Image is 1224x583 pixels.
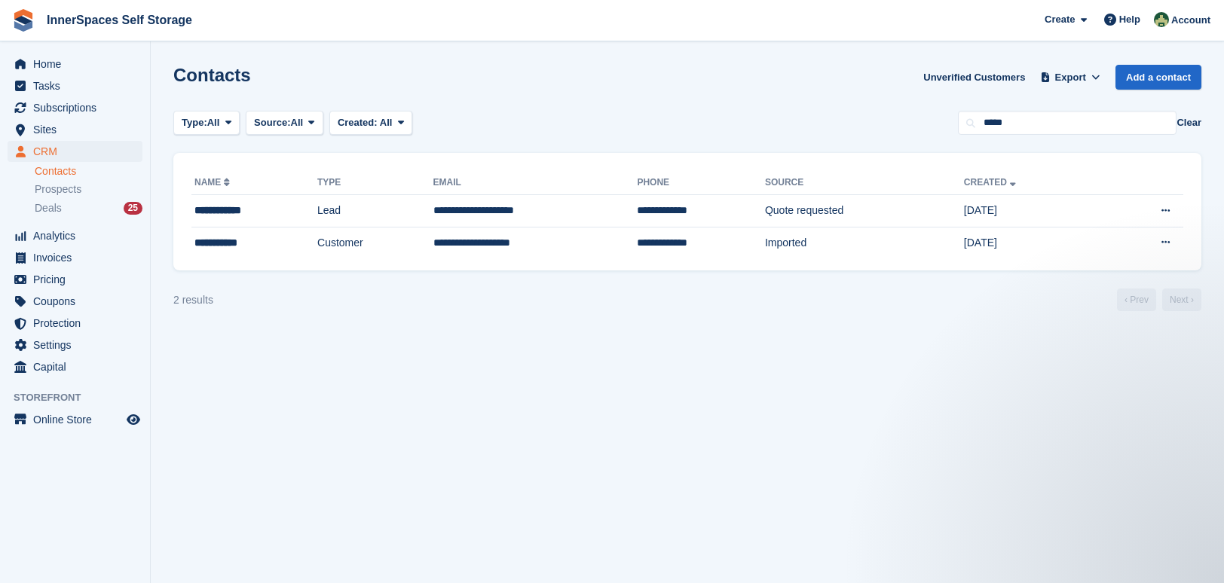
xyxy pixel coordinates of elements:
[33,141,124,162] span: CRM
[8,409,142,430] a: menu
[14,390,150,405] span: Storefront
[8,97,142,118] a: menu
[173,65,251,85] h1: Contacts
[317,227,433,258] td: Customer
[124,411,142,429] a: Preview store
[33,409,124,430] span: Online Store
[637,171,765,195] th: Phone
[1177,115,1201,130] button: Clear
[338,117,378,128] span: Created:
[41,8,198,32] a: InnerSpaces Self Storage
[380,117,393,128] span: All
[35,200,142,216] a: Deals 25
[8,291,142,312] a: menu
[8,313,142,334] a: menu
[1154,12,1169,27] img: Paula Amey
[1114,288,1204,311] nav: Page
[8,247,142,268] a: menu
[917,65,1031,90] a: Unverified Customers
[964,227,1103,258] td: [DATE]
[33,225,124,246] span: Analytics
[765,171,964,195] th: Source
[254,115,290,130] span: Source:
[33,291,124,312] span: Coupons
[33,313,124,334] span: Protection
[8,356,142,377] a: menu
[329,111,412,136] button: Created: All
[33,53,124,75] span: Home
[8,119,142,140] a: menu
[35,182,142,197] a: Prospects
[207,115,220,130] span: All
[1117,288,1156,311] a: Previous
[124,202,142,215] div: 25
[8,53,142,75] a: menu
[1162,288,1201,311] a: Next
[964,177,1019,188] a: Created
[1037,65,1103,90] button: Export
[317,171,433,195] th: Type
[1171,13,1210,28] span: Account
[291,115,304,130] span: All
[194,177,233,188] a: Name
[8,141,142,162] a: menu
[33,356,124,377] span: Capital
[33,119,124,140] span: Sites
[12,9,35,32] img: stora-icon-8386f47178a22dfd0bd8f6a31ec36ba5ce8667c1dd55bd0f319d3a0aa187defe.svg
[8,269,142,290] a: menu
[1119,12,1140,27] span: Help
[33,269,124,290] span: Pricing
[33,97,124,118] span: Subscriptions
[765,195,964,227] td: Quote requested
[8,75,142,96] a: menu
[8,225,142,246] a: menu
[433,171,638,195] th: Email
[173,292,213,308] div: 2 results
[35,164,142,179] a: Contacts
[35,201,62,215] span: Deals
[173,111,240,136] button: Type: All
[1045,12,1075,27] span: Create
[33,75,124,96] span: Tasks
[33,247,124,268] span: Invoices
[765,227,964,258] td: Imported
[33,334,124,356] span: Settings
[1115,65,1201,90] a: Add a contact
[246,111,323,136] button: Source: All
[182,115,207,130] span: Type:
[35,182,81,197] span: Prospects
[964,195,1103,227] td: [DATE]
[317,195,433,227] td: Lead
[8,334,142,356] a: menu
[1055,70,1086,85] span: Export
